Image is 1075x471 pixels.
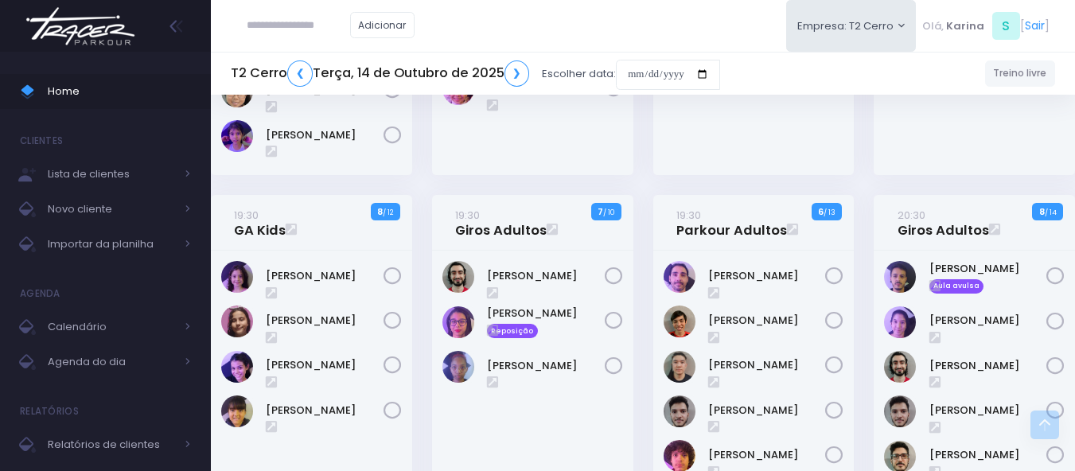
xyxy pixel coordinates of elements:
a: [PERSON_NAME] [708,447,826,463]
a: 19:30Giros Adultos [455,207,547,239]
a: [PERSON_NAME] [708,403,826,418]
span: Relatórios de clientes [48,434,175,455]
span: Aula avulsa [929,279,984,294]
a: [PERSON_NAME] [487,358,605,374]
a: 19:30GA Kids [234,207,286,239]
img: Guilherme Sato [664,351,695,383]
a: [PERSON_NAME] [708,268,826,284]
a: [PERSON_NAME] [929,447,1047,463]
img: Alexandre Alló [884,261,916,293]
span: Karina [946,18,984,34]
small: / 13 [824,208,835,217]
a: 20:30Giros Adultos [898,207,989,239]
strong: 8 [377,205,383,218]
span: Lista de clientes [48,164,175,185]
a: [PERSON_NAME] [266,127,384,143]
img: Bruno Milan Perfetto [884,351,916,383]
a: [PERSON_NAME] [708,357,826,373]
img: Isabella terra [221,306,253,337]
a: [PERSON_NAME] [266,403,384,418]
img: Bruno Milan Perfetto [442,261,474,293]
h4: Agenda [20,278,60,309]
a: [PERSON_NAME] [266,268,384,284]
span: Reposição [487,324,538,338]
a: [PERSON_NAME] [929,403,1047,418]
strong: 6 [818,205,824,218]
div: [ ] [916,8,1055,44]
small: 20:30 [898,208,925,223]
a: [PERSON_NAME] [929,358,1047,374]
h5: T2 Cerro Terça, 14 de Outubro de 2025 [231,60,529,87]
a: 19:30Parkour Adultos [676,207,787,239]
a: ❮ [287,60,313,87]
h4: Relatórios [20,395,79,427]
img: Ian Magalhães [664,395,695,427]
img: Gabriella Gomes de Melo [442,306,474,338]
span: Home [48,81,191,102]
span: Calendário [48,317,175,337]
a: Treino livre [985,60,1056,87]
img: Livia Braga de Oliveira [221,351,253,383]
span: Novo cliente [48,199,175,220]
img: Eduardo Ribeiro Castro [664,306,695,337]
a: [PERSON_NAME] [266,313,384,329]
a: [PERSON_NAME] [929,261,1047,277]
img: Manuella Brizuela Munhoz [221,395,253,427]
h4: Clientes [20,125,63,157]
a: [PERSON_NAME] [929,313,1047,329]
a: Adicionar [350,12,415,38]
small: 19:30 [234,208,259,223]
span: S [992,12,1020,40]
strong: 8 [1039,205,1045,218]
small: / 12 [383,208,393,217]
small: 19:30 [676,208,701,223]
img: Arnaldo Barbosa Pinto [664,261,695,293]
small: 19:30 [455,208,480,223]
img: Catarina Iwata Toledo [221,261,253,293]
span: Olá, [922,18,944,34]
div: Escolher data: [231,56,720,92]
a: [PERSON_NAME] [266,357,384,373]
img: Barbara Lamauchi [884,306,916,338]
small: / 10 [603,208,614,217]
img: Rosa Luiza Barbosa Luciano [442,351,474,383]
img: Ian Magalhães [884,395,916,427]
span: Importar da planilha [48,234,175,255]
a: [PERSON_NAME] [487,268,605,284]
strong: 7 [598,205,603,218]
span: Agenda do dia [48,352,175,372]
small: / 14 [1045,208,1057,217]
img: Nina Mascarenhas Lopes [221,120,253,152]
a: Sair [1025,18,1045,34]
a: [PERSON_NAME] [487,306,605,321]
a: [PERSON_NAME] [708,313,826,329]
a: ❯ [504,60,530,87]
